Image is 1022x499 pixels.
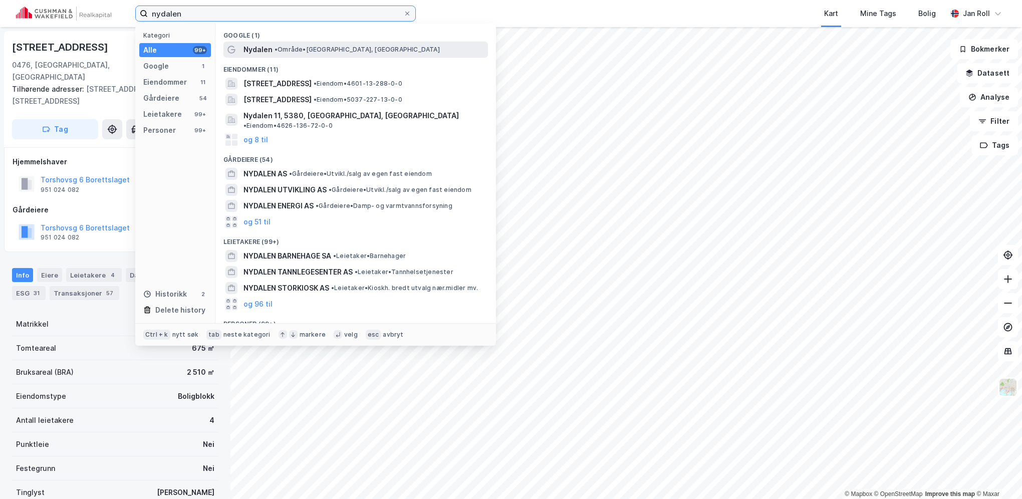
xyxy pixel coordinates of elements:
div: Personer (99+) [215,312,496,330]
div: Bruksareal (BRA) [16,366,74,378]
div: Gårdeiere [13,204,218,216]
div: Kart [824,8,838,20]
div: 31 [32,288,42,298]
span: Nydalen [243,44,273,56]
span: • [331,284,334,292]
span: NYDALEN AS [243,168,287,180]
div: Historikk [143,288,187,300]
div: Google (1) [215,24,496,42]
div: 675 ㎡ [192,342,214,354]
div: velg [344,331,358,339]
div: avbryt [383,331,403,339]
span: • [329,186,332,193]
div: Mine Tags [860,8,896,20]
div: Alle [143,44,157,56]
a: Improve this map [925,490,975,497]
span: • [314,80,317,87]
span: • [316,202,319,209]
div: esc [366,330,381,340]
div: Datasett [126,268,163,282]
div: Leietakere [143,108,182,120]
div: 4 [108,270,118,280]
button: og 51 til [243,216,271,228]
div: Hjemmelshaver [13,156,218,168]
div: 99+ [193,46,207,54]
div: Gårdeiere (54) [215,148,496,166]
div: Boligblokk [178,390,214,402]
span: • [243,122,246,129]
span: NYDALEN STORKIOSK AS [243,282,329,294]
div: Eiendommer (11) [215,58,496,76]
a: Mapbox [845,490,872,497]
span: Gårdeiere • Utvikl./salg av egen fast eiendom [329,186,471,194]
span: • [275,46,278,53]
span: Gårdeiere • Damp- og varmtvannsforsyning [316,202,452,210]
iframe: Chat Widget [972,451,1022,499]
div: Nei [203,438,214,450]
span: Eiendom • 4626-136-72-0-0 [243,122,333,130]
div: 99+ [193,110,207,118]
div: Festegrunn [16,462,55,474]
span: Eiendom • 4601-13-288-0-0 [314,80,402,88]
button: Filter [970,111,1018,131]
div: Punktleie [16,438,49,450]
span: Leietaker • Kioskh. bredt utvalg nær.midler mv. [331,284,478,292]
button: Bokmerker [950,39,1018,59]
div: 4 [209,414,214,426]
div: [PERSON_NAME] [157,486,214,498]
div: 0476, [GEOGRAPHIC_DATA], [GEOGRAPHIC_DATA] [12,59,139,83]
button: Tag [12,119,98,139]
div: Transaksjoner [50,286,119,300]
span: Område • [GEOGRAPHIC_DATA], [GEOGRAPHIC_DATA] [275,46,440,54]
span: • [333,252,336,260]
span: • [355,268,358,276]
img: cushman-wakefield-realkapital-logo.202ea83816669bd177139c58696a8fa1.svg [16,7,111,21]
div: Eiere [37,268,62,282]
div: Matrikkel [16,318,49,330]
div: Eiendommer [143,76,187,88]
button: og 8 til [243,134,268,146]
button: Datasett [957,63,1018,83]
div: Jan Roll [963,8,990,20]
div: Personer [143,124,176,136]
span: NYDALEN ENERGI AS [243,200,314,212]
div: Leietakere [66,268,122,282]
span: [STREET_ADDRESS] [243,78,312,90]
div: Delete history [155,304,205,316]
div: 99+ [193,126,207,134]
div: Tomteareal [16,342,56,354]
div: Gårdeiere [143,92,179,104]
div: 951 024 082 [41,186,79,194]
div: Kontrollprogram for chat [972,451,1022,499]
div: ESG [12,286,46,300]
div: tab [206,330,221,340]
button: og 96 til [243,298,273,310]
div: Nei [203,462,214,474]
button: Tags [971,135,1018,155]
div: Ctrl + k [143,330,170,340]
span: • [314,96,317,103]
div: neste kategori [223,331,271,339]
div: [STREET_ADDRESS], [STREET_ADDRESS] [12,83,210,107]
div: 2 [199,290,207,298]
button: Analyse [960,87,1018,107]
span: NYDALEN BARNEHAGE SA [243,250,331,262]
span: • [289,170,292,177]
span: NYDALEN TANNLEGESENTER AS [243,266,353,278]
span: Gårdeiere • Utvikl./salg av egen fast eiendom [289,170,432,178]
div: 57 [104,288,115,298]
div: Info [12,268,33,282]
a: OpenStreetMap [874,490,923,497]
div: 54 [199,94,207,102]
div: markere [300,331,326,339]
div: Google [143,60,169,72]
div: Antall leietakere [16,414,74,426]
span: Leietaker • Barnehager [333,252,406,260]
div: 951 024 082 [41,233,79,241]
div: Tinglyst [16,486,45,498]
span: Tilhørende adresser: [12,85,86,93]
div: 2 510 ㎡ [187,366,214,378]
span: Nydalen 11, 5380, [GEOGRAPHIC_DATA], [GEOGRAPHIC_DATA] [243,110,459,122]
div: Kategori [143,32,211,39]
div: 1 [199,62,207,70]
